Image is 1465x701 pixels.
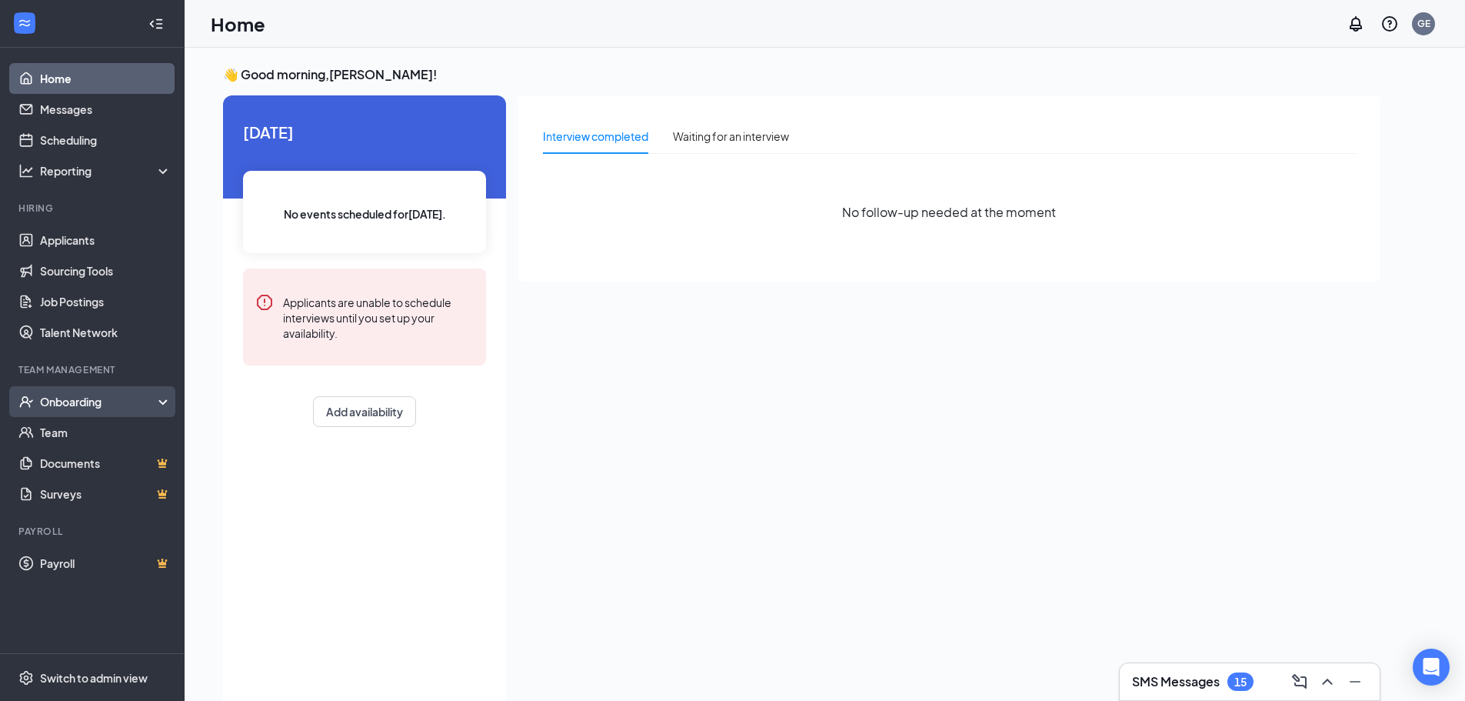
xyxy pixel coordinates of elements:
[40,94,171,125] a: Messages
[18,670,34,686] svg: Settings
[40,125,171,155] a: Scheduling
[1290,673,1309,691] svg: ComposeMessage
[40,255,171,286] a: Sourcing Tools
[1343,669,1367,694] button: Minimize
[17,15,32,31] svg: WorkstreamLogo
[18,525,168,538] div: Payroll
[18,363,168,376] div: Team Management
[211,11,265,37] h1: Home
[284,205,446,222] span: No events scheduled for [DATE] .
[18,394,34,409] svg: UserCheck
[40,225,171,255] a: Applicants
[40,63,171,94] a: Home
[40,670,148,686] div: Switch to admin view
[1346,673,1364,691] svg: Minimize
[255,293,274,312] svg: Error
[1315,669,1340,694] button: ChevronUp
[223,66,1380,83] h3: 👋 Good morning, [PERSON_NAME] !
[40,394,158,409] div: Onboarding
[40,317,171,348] a: Talent Network
[40,479,171,509] a: SurveysCrown
[1413,649,1450,686] div: Open Intercom Messenger
[1380,15,1399,33] svg: QuestionInfo
[1287,669,1312,694] button: ComposeMessage
[243,120,486,144] span: [DATE]
[40,163,172,179] div: Reporting
[40,448,171,479] a: DocumentsCrown
[1347,15,1365,33] svg: Notifications
[1318,673,1337,691] svg: ChevronUp
[1417,17,1430,30] div: GE
[313,396,416,427] button: Add availability
[543,128,648,145] div: Interview completed
[148,16,164,32] svg: Collapse
[1234,676,1247,689] div: 15
[18,202,168,215] div: Hiring
[673,128,789,145] div: Waiting for an interview
[1132,673,1220,690] h3: SMS Messages
[40,286,171,317] a: Job Postings
[40,548,171,579] a: PayrollCrown
[40,417,171,448] a: Team
[283,293,474,341] div: Applicants are unable to schedule interviews until you set up your availability.
[18,163,34,179] svg: Analysis
[842,202,1056,222] span: No follow-up needed at the moment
